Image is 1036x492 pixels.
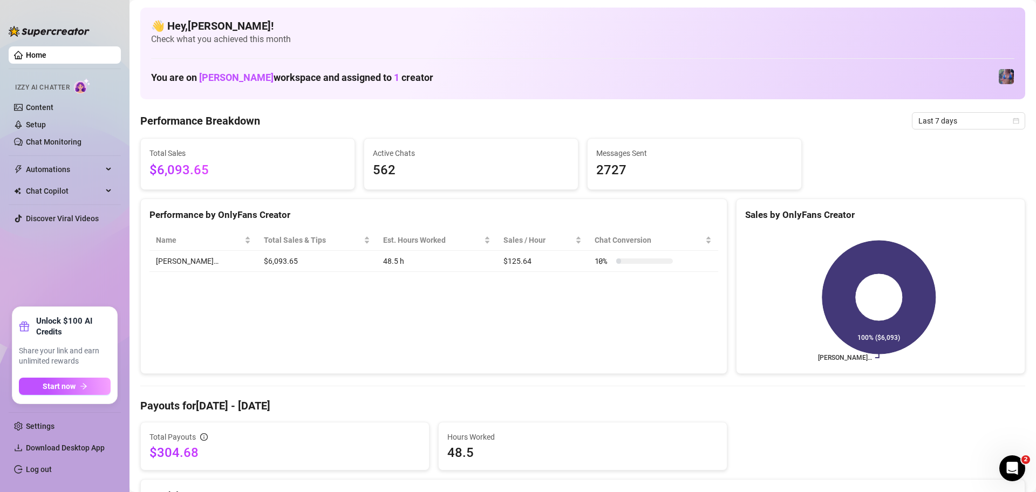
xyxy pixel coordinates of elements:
span: thunderbolt [14,165,23,174]
span: Share your link and earn unlimited rewards [19,346,111,367]
span: Total Sales [149,147,346,159]
span: $6,093.65 [149,160,346,181]
span: Sales / Hour [503,234,573,246]
button: Start nowarrow-right [19,378,111,395]
h4: 👋 Hey, [PERSON_NAME] ! [151,18,1014,33]
span: download [14,443,23,452]
span: Total Payouts [149,431,196,443]
span: $304.68 [149,444,420,461]
span: Name [156,234,242,246]
span: Active Chats [373,147,569,159]
span: Hours Worked [447,431,718,443]
img: AI Chatter [74,78,91,94]
span: Automations [26,161,103,178]
h4: Payouts for [DATE] - [DATE] [140,398,1025,413]
span: Chat Copilot [26,182,103,200]
img: Jaylie [999,69,1014,84]
text: [PERSON_NAME]… [818,354,872,361]
div: Sales by OnlyFans Creator [745,208,1016,222]
a: Log out [26,465,52,474]
th: Sales / Hour [497,230,588,251]
td: 48.5 h [377,251,497,272]
span: 10 % [595,255,612,267]
a: Home [26,51,46,59]
div: Performance by OnlyFans Creator [149,208,718,222]
img: Chat Copilot [14,187,21,195]
span: arrow-right [80,382,87,390]
span: Total Sales & Tips [264,234,362,246]
span: Check what you achieved this month [151,33,1014,45]
strong: Unlock $100 AI Credits [36,316,111,337]
h4: Performance Breakdown [140,113,260,128]
span: calendar [1013,118,1019,124]
span: Chat Conversion [595,234,703,246]
span: gift [19,321,30,332]
a: Discover Viral Videos [26,214,99,223]
img: logo-BBDzfeDw.svg [9,26,90,37]
span: Last 7 days [918,113,1019,129]
a: Setup [26,120,46,129]
th: Name [149,230,257,251]
a: Content [26,103,53,112]
span: 48.5 [447,444,718,461]
th: Chat Conversion [588,230,718,251]
td: [PERSON_NAME]… [149,251,257,272]
td: $125.64 [497,251,588,272]
h1: You are on workspace and assigned to creator [151,72,433,84]
iframe: Intercom live chat [999,455,1025,481]
span: 2727 [596,160,793,181]
span: 1 [394,72,399,83]
span: info-circle [200,433,208,441]
td: $6,093.65 [257,251,377,272]
span: 2 [1021,455,1030,464]
th: Total Sales & Tips [257,230,377,251]
span: 562 [373,160,569,181]
span: Messages Sent [596,147,793,159]
span: [PERSON_NAME] [199,72,274,83]
span: Start now [43,382,76,391]
span: Download Desktop App [26,443,105,452]
div: Est. Hours Worked [383,234,482,246]
a: Settings [26,422,54,430]
span: Izzy AI Chatter [15,83,70,93]
a: Chat Monitoring [26,138,81,146]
